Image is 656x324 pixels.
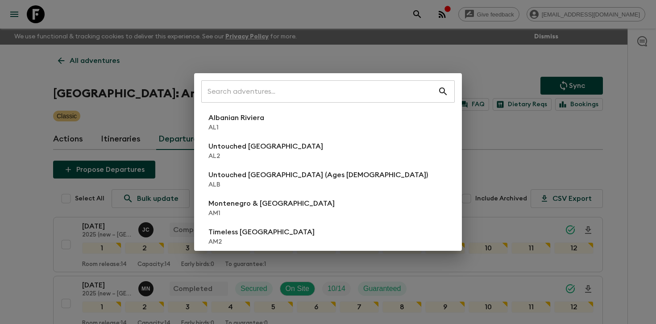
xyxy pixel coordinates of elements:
p: Untouched [GEOGRAPHIC_DATA] [208,141,323,152]
p: Timeless [GEOGRAPHIC_DATA] [208,227,315,237]
p: AM2 [208,237,315,246]
p: Untouched [GEOGRAPHIC_DATA] (Ages [DEMOGRAPHIC_DATA]) [208,170,428,180]
input: Search adventures... [201,79,438,104]
p: Montenegro & [GEOGRAPHIC_DATA] [208,198,335,209]
p: AL1 [208,123,264,132]
p: ALB [208,180,428,189]
p: AL2 [208,152,323,161]
p: AM1 [208,209,335,218]
p: Albanian Riviera [208,112,264,123]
